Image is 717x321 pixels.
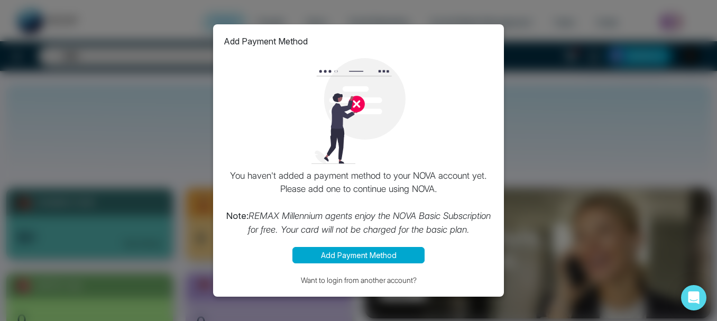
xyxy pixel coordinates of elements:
[248,210,491,235] i: REMAX Millennium agents enjoy the NOVA Basic Subscription for free. Your card will not be charged...
[224,274,493,286] button: Want to login from another account?
[226,210,249,221] strong: Note:
[681,285,706,310] div: Open Intercom Messenger
[306,58,411,164] img: loading
[224,35,308,48] p: Add Payment Method
[292,247,425,263] button: Add Payment Method
[224,169,493,237] p: You haven't added a payment method to your NOVA account yet. Please add one to continue using NOVA.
